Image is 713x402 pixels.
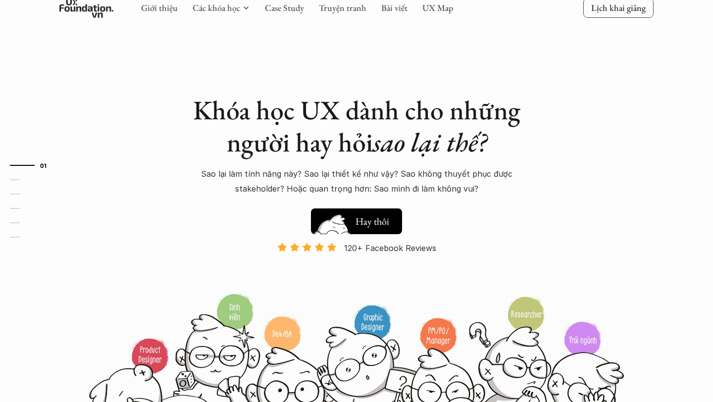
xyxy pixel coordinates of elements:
[319,2,366,13] a: Truyện tranh
[591,2,646,13] p: Lịch khai giảng
[40,161,47,168] strong: 01
[193,2,240,13] a: Các khóa học
[141,2,178,13] a: Giới thiệu
[311,208,402,234] button: Hay thôi
[311,203,402,234] a: Hay thôi
[183,94,530,158] h1: Khóa học UX dành cho những người hay hỏi
[356,214,389,228] h5: Hay thôi
[183,166,530,197] p: Sao lại làm tính năng này? Sao lại thiết kế như vậy? Sao không thuyết phục được stakeholder? Hoặc...
[265,2,304,13] a: Case Study
[381,2,407,13] a: Bài viết
[268,242,445,292] a: 120+ Facebook Reviews
[373,125,487,159] em: sao lại thế?
[422,2,454,13] a: UX Map
[10,159,57,171] a: 01
[344,241,436,255] p: 120+ Facebook Reviews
